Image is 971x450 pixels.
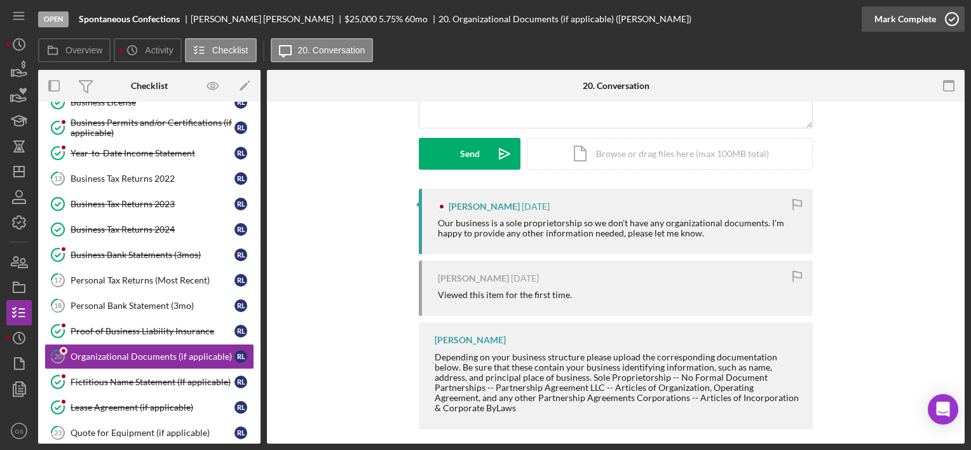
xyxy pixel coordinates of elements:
div: 60 mo [405,14,428,24]
div: Fictitious Name Statement (If applicable) [71,377,234,387]
div: R L [234,198,247,210]
a: Lease Agreement (if applicable)RL [44,395,254,420]
a: 13Business Tax Returns 2022RL [44,166,254,191]
tspan: 17 [54,276,62,284]
label: 20. Conversation [298,45,365,55]
tspan: 20 [54,352,62,360]
div: [PERSON_NAME] [449,201,520,212]
button: Checklist [185,38,257,62]
button: Activity [114,38,181,62]
button: Mark Complete [862,6,965,32]
div: Business Tax Returns 2023 [71,199,234,209]
div: R L [234,401,247,414]
time: 2025-08-29 18:38 [522,201,550,212]
a: Business LicenseRL [44,90,254,115]
div: R L [234,121,247,134]
a: 23Quote for Equipment (if applicable)RL [44,420,254,446]
button: GS [6,418,32,444]
span: $25,000 [344,13,377,24]
a: Business Bank Statements (3mos)RL [44,242,254,268]
div: [PERSON_NAME] [438,273,509,283]
div: Mark Complete [874,6,936,32]
div: R L [234,96,247,109]
a: 17Personal Tax Returns (Most Recent)RL [44,268,254,293]
time: 2025-08-29 18:37 [511,273,539,283]
div: R L [234,147,247,160]
div: Business Tax Returns 2024 [71,224,234,235]
a: Business Permits and/or Certifications (if applicable)RL [44,115,254,140]
tspan: 23 [54,428,62,437]
button: Overview [38,38,111,62]
div: Business Bank Statements (3mos) [71,250,234,260]
a: Business Tax Returns 2024RL [44,217,254,242]
button: 20. Conversation [271,38,374,62]
div: Lease Agreement (if applicable) [71,402,234,412]
tspan: 18 [54,301,62,310]
div: Personal Tax Returns (Most Recent) [71,275,234,285]
div: Checklist [131,81,168,91]
div: 20. Conversation [583,81,649,91]
div: Open [38,11,69,27]
div: Quote for Equipment (if applicable) [71,428,234,438]
div: Depending on your business structure please upload the corresponding documentation below. Be sure... [435,352,800,414]
div: R L [234,249,247,261]
text: GS [15,428,24,435]
div: Business License [71,97,234,107]
div: Year-to-Date Income Statement [71,148,234,158]
div: [PERSON_NAME] [435,335,506,345]
div: Business Tax Returns 2022 [71,174,234,184]
div: R L [234,223,247,236]
div: Viewed this item for the first time. [438,290,572,300]
a: 18Personal Bank Statement (3mo)RL [44,293,254,318]
a: Business Tax Returns 2023RL [44,191,254,217]
label: Overview [65,45,102,55]
div: R L [234,350,247,363]
div: Open Intercom Messenger [928,394,958,425]
div: Send [460,138,480,170]
button: Send [419,138,520,170]
div: R L [234,299,247,312]
a: Year-to-Date Income StatementRL [44,140,254,166]
div: Business Permits and/or Certifications (if applicable) [71,118,234,138]
div: Proof of Business Liability Insurance [71,326,234,336]
div: Organizational Documents (if applicable) [71,351,234,362]
div: R L [234,426,247,439]
div: R L [234,172,247,185]
div: R L [234,376,247,388]
a: 20Organizational Documents (if applicable)RL [44,344,254,369]
label: Activity [145,45,173,55]
div: Personal Bank Statement (3mo) [71,301,234,311]
a: Proof of Business Liability InsuranceRL [44,318,254,344]
div: [PERSON_NAME] [PERSON_NAME] [191,14,344,24]
div: Our business is a sole proprietorship so we don't have any organizational documents. I'm happy to... [438,218,800,238]
b: Spontaneous Confections [79,14,180,24]
tspan: 13 [54,174,62,182]
div: 5.75 % [379,14,403,24]
a: Fictitious Name Statement (If applicable)RL [44,369,254,395]
div: 20. Organizational Documents (if applicable) ([PERSON_NAME]) [438,14,691,24]
div: R L [234,325,247,337]
label: Checklist [212,45,248,55]
div: R L [234,274,247,287]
